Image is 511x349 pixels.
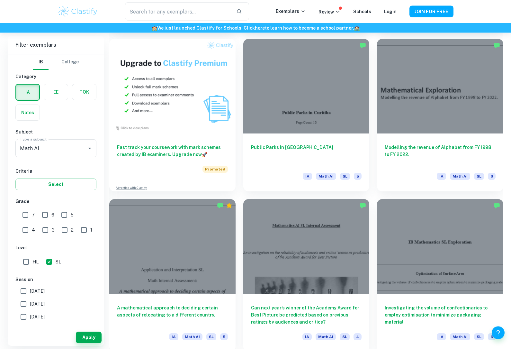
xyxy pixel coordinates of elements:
span: 4 [354,334,362,341]
h6: Subject [15,128,96,135]
img: Thumbnail [109,39,236,134]
span: IA [437,173,446,180]
span: 🏫 [354,25,360,31]
span: Math AI [182,334,202,341]
button: TOK [72,84,96,100]
span: [DATE] [30,300,45,308]
button: IA [16,85,39,100]
span: SL [340,173,350,180]
h6: Criteria [15,168,96,175]
span: 2 [71,226,74,234]
img: Marked [494,42,500,49]
span: [DATE] [30,288,45,295]
h6: Modelling the revenue of Alphabet from FY 1998 to FY 2022. [385,144,496,165]
h6: Category [15,73,96,80]
label: Type a subject [20,136,47,142]
span: IA [302,334,312,341]
h6: Public Parks in [GEOGRAPHIC_DATA] [251,144,362,165]
h6: Filter exemplars [8,36,104,54]
h6: Level [15,244,96,251]
img: Marked [360,42,366,49]
img: Marked [494,203,500,209]
span: Math AI [450,334,470,341]
h6: Can next year’s winner of the Academy Award for Best Picture be predicted based on previous ratin... [251,305,362,326]
a: Schools [353,9,371,14]
input: Search for any exemplars... [125,3,231,21]
a: Advertise with Clastify [116,186,147,190]
span: SL [474,334,484,341]
span: Math AI [316,173,336,180]
p: Exemplars [276,8,306,15]
span: IA [437,334,446,341]
span: 6 [488,334,496,341]
span: Math AI [316,334,336,341]
span: 5 [71,211,74,218]
span: [DATE] [30,313,45,320]
a: Public Parks in [GEOGRAPHIC_DATA]IAMath AISL5 [243,39,370,192]
span: SL [56,258,61,265]
h6: Investigating the volume of confectionaries to employ optimisation to minimize packaging material [385,305,496,326]
button: College [61,54,79,70]
h6: Grade [15,198,96,205]
span: 5 [354,173,362,180]
button: Select [15,179,96,190]
span: 🏫 [152,25,157,31]
button: Apply [76,332,102,343]
img: Marked [217,203,223,209]
span: IA [169,334,178,341]
h6: A mathematical approach to deciding certain aspects of relocating to a different country. [117,305,228,326]
button: IB [33,54,49,70]
span: IA [303,173,312,180]
h6: We just launched Clastify for Schools. Click to learn how to become a school partner. [1,24,510,32]
span: 4 [32,226,35,234]
span: 1 [90,226,92,234]
a: Login [384,9,397,14]
span: Promoted [202,166,228,173]
span: SL [340,334,350,341]
div: Premium [226,203,232,209]
button: Notes [16,105,40,120]
h6: Session [15,276,96,283]
a: here [255,25,265,31]
span: 5 [220,334,228,341]
h6: Fast track your coursework with mark schemes created by IB examiners. Upgrade now [117,144,228,158]
button: Help and Feedback [492,326,505,339]
p: Review [318,8,340,15]
span: 6 [488,173,496,180]
button: EE [44,84,68,100]
img: Marked [360,203,366,209]
span: [DATE] [30,326,45,333]
button: Open [85,144,94,153]
span: 3 [52,226,55,234]
span: 7 [32,211,35,218]
img: Clastify logo [58,5,98,18]
a: Modelling the revenue of Alphabet from FY 1998 to FY 2022.IAMath AISL6 [377,39,503,192]
span: 6 [51,211,54,218]
span: SL [206,334,216,341]
span: HL [32,258,39,265]
div: Filter type choice [33,54,79,70]
span: 🚀 [202,152,207,157]
span: SL [474,173,484,180]
span: Math AI [450,173,470,180]
button: JOIN FOR FREE [409,6,453,17]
